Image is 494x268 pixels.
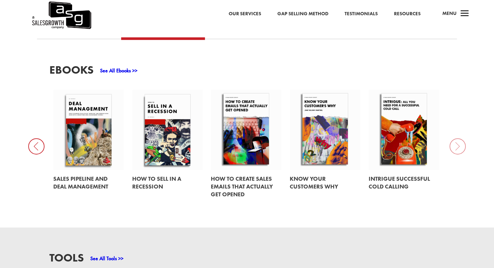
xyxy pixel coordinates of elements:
a: Our Services [229,10,261,18]
a: Gap Selling Method [277,10,328,18]
h3: Tools [49,252,84,267]
h3: EBooks [49,64,94,79]
a: Resources [394,10,421,18]
a: Testimonials [345,10,378,18]
a: See All Tools >> [90,255,123,262]
span: Menu [442,10,457,17]
span: a [458,7,471,20]
a: See All Ebooks >> [100,67,137,74]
